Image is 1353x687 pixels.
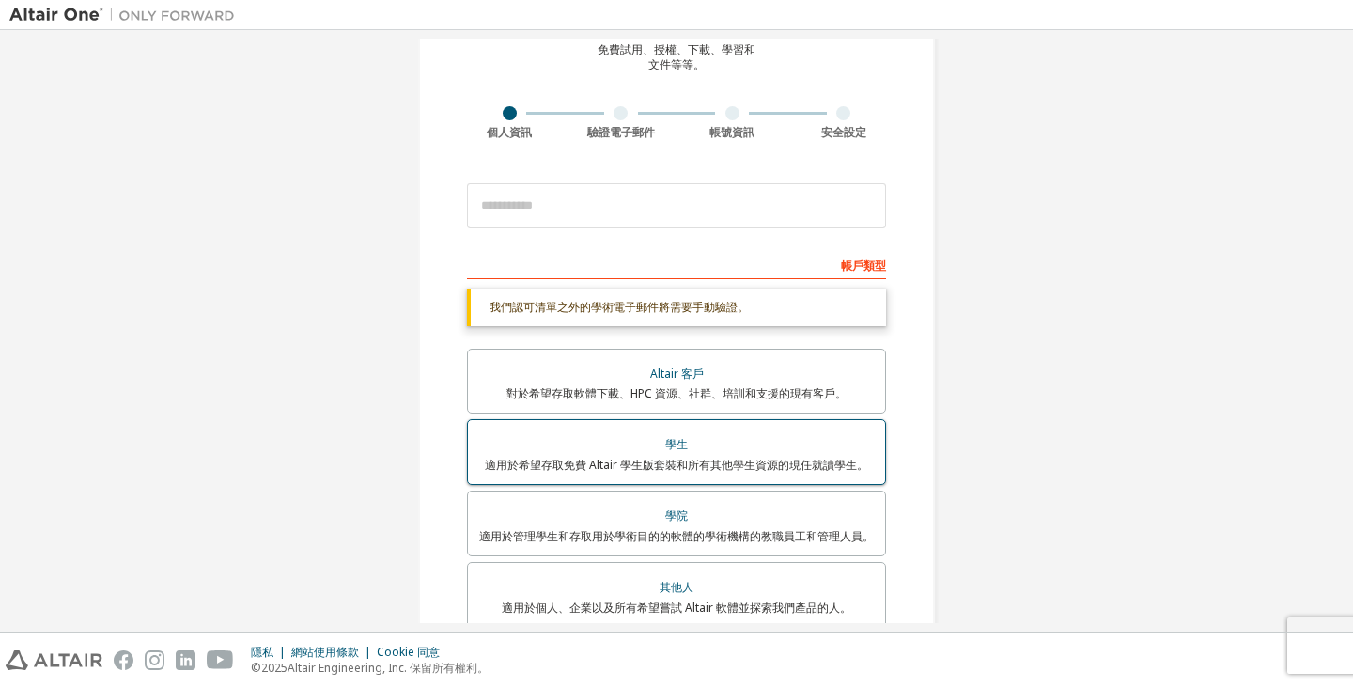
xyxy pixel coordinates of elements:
font: 學院 [665,507,688,523]
img: instagram.svg [145,650,164,670]
font: 學生 [665,436,688,452]
font: 帳戶類型 [841,258,886,273]
img: linkedin.svg [176,650,195,670]
font: 適用於管理學生和存取用於學術目的的軟體的學術機構的教職員工和管理人員。 [479,528,874,544]
font: 其他人 [660,579,693,595]
font: © [251,660,261,676]
font: 文件等等。 [648,56,705,72]
font: 對於希望存取軟體下載、HPC 資源、社群、培訓和支援的現有客戶。 [506,385,847,401]
font: 安全設定 [821,124,866,140]
font: 免費試用、授權、下載、學習和 [598,41,755,57]
font: 適用於個人、企業以及所有希望嘗試 Altair 軟體並探索我們產品的人。 [502,600,851,616]
font: Altair 客戶 [650,366,704,382]
img: altair_logo.svg [6,650,102,670]
font: Altair Engineering, Inc. 保留所有權利。 [288,660,489,676]
font: 適用於希望存取免費 Altair 學生版套裝和所有其他學生資源的現任就讀學生。 [485,457,868,473]
font: 驗證電子郵件 [587,124,655,140]
font: 我們認可清單之外的學術電子郵件將需要手動驗證。 [490,299,749,315]
img: facebook.svg [114,650,133,670]
font: Cookie 同意 [377,644,440,660]
font: 隱私 [251,644,273,660]
font: 2025 [261,660,288,676]
img: youtube.svg [207,650,234,670]
font: 網站使用條款 [291,644,359,660]
img: 牽牛星一號 [9,6,244,24]
font: 個人資訊 [487,124,532,140]
font: 帳號資訊 [709,124,754,140]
